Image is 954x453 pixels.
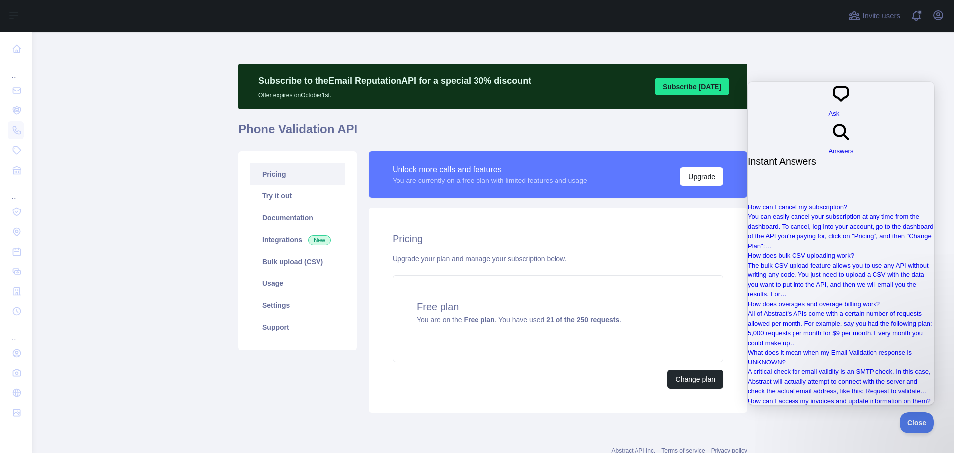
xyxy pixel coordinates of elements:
div: ... [8,322,24,342]
div: You are currently on a free plan with limited features and usage [393,176,587,185]
div: Unlock more calls and features [393,164,587,176]
a: Usage [250,272,345,294]
p: Offer expires on October 1st. [258,88,531,99]
button: Change plan [667,370,723,389]
p: Subscribe to the Email Reputation API for a special 30 % discount [258,74,531,88]
iframe: Help Scout Beacon - Close [900,412,934,433]
a: Settings [250,294,345,316]
a: Pricing [250,163,345,185]
span: You are on the . You have used . [417,316,621,324]
div: Upgrade your plan and manage your subscription below. [393,254,723,264]
button: Subscribe [DATE] [655,78,729,95]
a: Bulk upload (CSV) [250,251,345,272]
button: Upgrade [680,167,723,186]
h1: Phone Validation API [238,121,747,145]
span: Invite users [862,10,900,22]
strong: 21 of the 250 requests [546,316,619,324]
a: Documentation [250,207,345,229]
a: Try it out [250,185,345,207]
span: New [308,235,331,245]
div: ... [8,60,24,80]
strong: Free plan [464,316,494,324]
h2: Pricing [393,232,723,246]
h4: Free plan [417,300,699,314]
iframe: Help Scout Beacon - Live Chat, Contact Form, and Knowledge Base [748,82,934,405]
a: Integrations New [250,229,345,251]
a: Support [250,316,345,338]
button: Invite users [846,8,902,24]
div: ... [8,181,24,201]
